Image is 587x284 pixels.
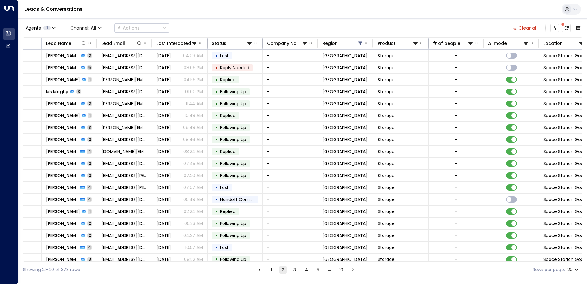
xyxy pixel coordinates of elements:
[183,136,203,143] p: 08:46 AM
[87,245,92,250] span: 4
[157,53,171,59] span: Yesterday
[157,101,171,107] span: Oct 06, 2025
[184,172,203,179] p: 07:20 AM
[183,53,203,59] p: 04:09 AM
[455,208,457,215] div: -
[322,232,367,239] span: Surrey
[101,220,148,227] span: sophiegoddard11@gmail.com
[220,172,246,179] span: Following Up
[220,65,249,71] span: Reply Needed
[533,266,565,273] label: Rows per page:
[215,218,218,229] div: •
[157,208,171,215] span: Oct 04, 2025
[322,101,367,107] span: Surrey
[29,184,36,191] span: Toggle select row
[378,196,395,203] span: Storage
[101,208,148,215] span: pmw2040@yahoo.com
[87,197,92,202] span: 4
[68,24,104,32] span: Channel:
[157,112,171,119] span: Oct 06, 2025
[215,74,218,85] div: •
[215,86,218,97] div: •
[157,196,171,203] span: Oct 06, 2025
[378,148,395,155] span: Storage
[101,184,148,191] span: ina.matthews@gmail.com
[157,232,171,239] span: Oct 06, 2025
[46,256,79,262] span: David Cottrell
[574,24,582,32] button: Archived Leads
[378,112,395,119] span: Storage
[267,40,308,47] div: Company Name
[455,196,457,203] div: -
[87,161,92,166] span: 2
[263,50,318,61] td: -
[157,148,171,155] span: Oct 06, 2025
[550,24,559,32] button: Customize
[220,220,246,227] span: Following Up
[29,220,36,227] span: Toggle select row
[220,112,235,119] span: Replied
[263,158,318,169] td: -
[220,53,229,59] span: Lost
[562,24,571,32] span: There are new threads available. Refresh the grid to view the latest updates.
[29,136,36,144] span: Toggle select row
[101,124,148,131] span: derrick.nippl-e@me.com
[455,148,457,155] div: -
[455,220,457,227] div: -
[220,124,246,131] span: Following Up
[184,208,203,215] p: 02:24 AM
[157,244,171,250] span: Oct 05, 2025
[322,208,367,215] span: Surrey
[378,256,395,262] span: Storage
[322,40,363,47] div: Region
[378,40,395,47] div: Product
[101,136,148,143] span: hildreth_angela@yahoo.co.uk
[157,40,197,47] div: Last Interacted
[322,196,367,203] span: Surrey
[183,160,203,167] p: 07:45 AM
[46,40,87,47] div: Lead Name
[322,148,367,155] span: Surrey
[23,24,58,32] button: Agents1
[215,254,218,265] div: •
[256,266,263,274] button: Go to previous page
[455,77,457,83] div: -
[185,89,203,95] p: 01:00 PM
[263,194,318,205] td: -
[378,124,395,131] span: Storage
[291,266,298,274] button: Go to page 3
[215,98,218,109] div: •
[186,101,203,107] p: 11:44 AM
[263,218,318,229] td: -
[183,148,203,155] p: 08:24 AM
[46,148,79,155] span: George Warren
[88,77,92,82] span: 1
[215,194,218,205] div: •
[46,65,79,71] span: Lynne Hargreaves
[303,266,310,274] button: Go to page 4
[46,160,79,167] span: Sam Boyles
[455,124,457,131] div: -
[46,196,79,203] span: Patricia Walker
[101,89,148,95] span: aaabbhb@bbc.o.uk
[183,184,203,191] p: 07:07 AM
[183,124,203,131] p: 09:48 AM
[256,266,357,274] nav: pagination navigation
[101,112,148,119] span: olliecose@hotmail.com
[183,196,203,203] p: 05:49 AM
[46,220,79,227] span: Sophie Goddard
[567,265,580,274] div: 20
[101,244,148,250] span: sgtdtaylor2ts@gmail.com
[314,266,322,274] button: Go to page 5
[215,230,218,241] div: •
[157,89,171,95] span: Oct 06, 2025
[433,40,460,47] div: # of people
[157,40,191,47] div: Last Interacted
[455,184,457,191] div: -
[378,101,395,107] span: Storage
[87,65,92,70] span: 5
[29,124,36,132] span: Toggle select row
[101,148,148,155] span: ghtw.travel@gmail.com
[185,244,203,250] p: 10:57 AM
[433,40,474,47] div: # of people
